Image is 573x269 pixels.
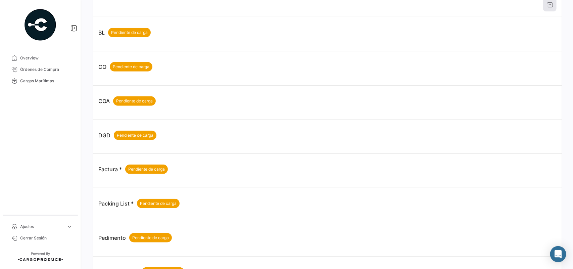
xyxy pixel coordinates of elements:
[140,200,177,207] span: Pendiente de carga
[5,64,75,75] a: Órdenes de Compra
[98,199,180,208] p: Packing List *
[113,64,149,70] span: Pendiente de carga
[5,75,75,87] a: Cargas Marítimas
[116,98,153,104] span: Pendiente de carga
[98,131,156,140] p: DGD
[132,235,169,241] span: Pendiente de carga
[98,62,152,72] p: CO
[20,55,73,61] span: Overview
[98,96,156,106] p: COA
[98,165,168,174] p: Factura *
[20,66,73,73] span: Órdenes de Compra
[5,52,75,64] a: Overview
[98,233,172,242] p: Pedimento
[98,28,151,37] p: BL
[111,30,148,36] span: Pendiente de carga
[23,8,57,42] img: powered-by.png
[550,246,566,262] div: Abrir Intercom Messenger
[66,224,73,230] span: expand_more
[20,235,73,241] span: Cerrar Sesión
[117,132,153,138] span: Pendiente de carga
[20,78,73,84] span: Cargas Marítimas
[20,224,64,230] span: Ajustes
[128,166,165,172] span: Pendiente de carga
